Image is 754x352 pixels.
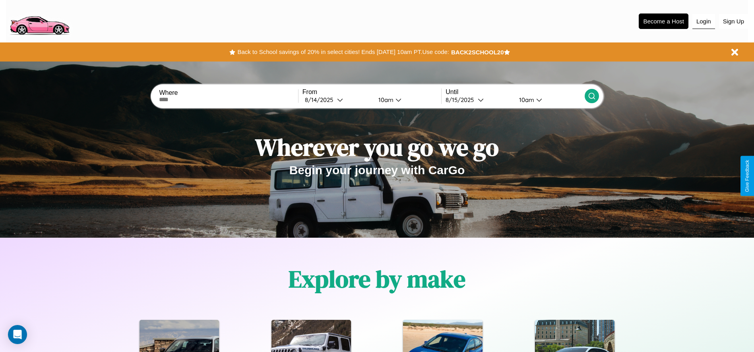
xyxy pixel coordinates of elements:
div: 8 / 15 / 2025 [446,96,478,104]
div: Open Intercom Messenger [8,325,27,344]
h1: Explore by make [289,263,465,295]
label: Where [159,89,298,96]
button: 10am [513,96,585,104]
div: 8 / 14 / 2025 [305,96,337,104]
button: Back to School savings of 20% in select cities! Ends [DATE] 10am PT.Use code: [235,46,451,58]
button: 8/14/2025 [302,96,372,104]
b: BACK2SCHOOL20 [451,49,504,56]
button: Become a Host [639,13,688,29]
img: logo [6,4,73,37]
button: 10am [372,96,442,104]
button: Sign Up [719,14,748,29]
button: Login [692,14,715,29]
div: 10am [515,96,536,104]
div: 10am [374,96,395,104]
label: From [302,88,441,96]
div: Give Feedback [744,160,750,192]
label: Until [446,88,584,96]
